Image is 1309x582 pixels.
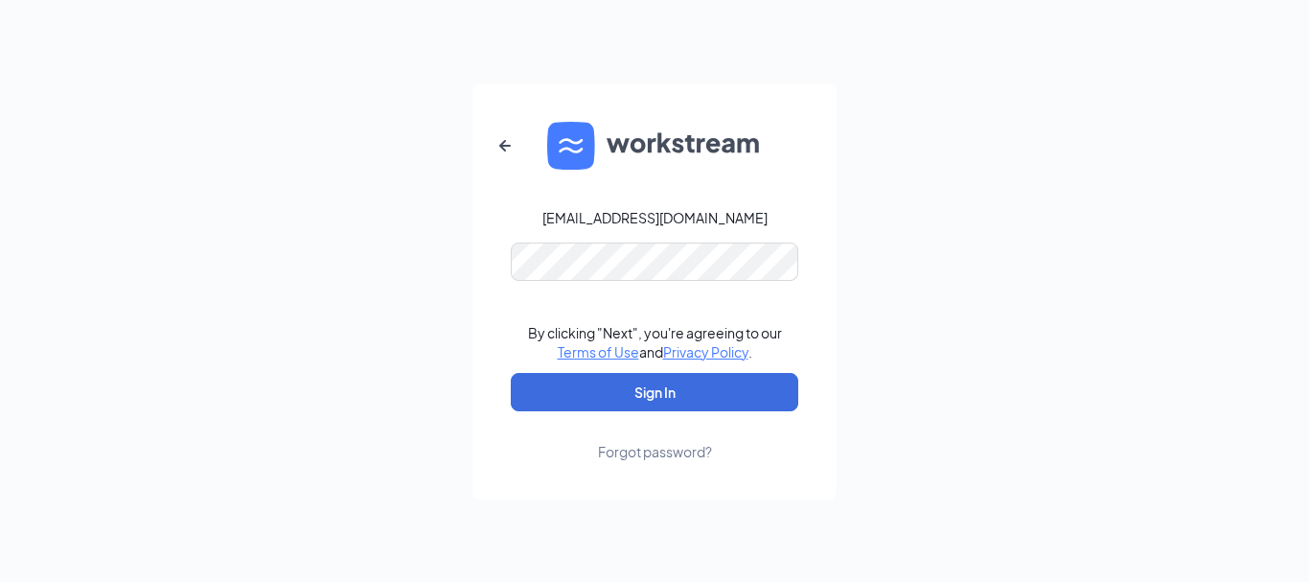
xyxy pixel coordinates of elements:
a: Forgot password? [598,411,712,461]
a: Privacy Policy [663,343,748,361]
button: ArrowLeftNew [482,123,528,169]
img: WS logo and Workstream text [547,122,762,170]
a: Terms of Use [558,343,639,361]
button: Sign In [511,373,798,411]
div: By clicking "Next", you're agreeing to our and . [528,323,782,361]
div: [EMAIL_ADDRESS][DOMAIN_NAME] [542,208,768,227]
svg: ArrowLeftNew [494,134,517,157]
div: Forgot password? [598,442,712,461]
